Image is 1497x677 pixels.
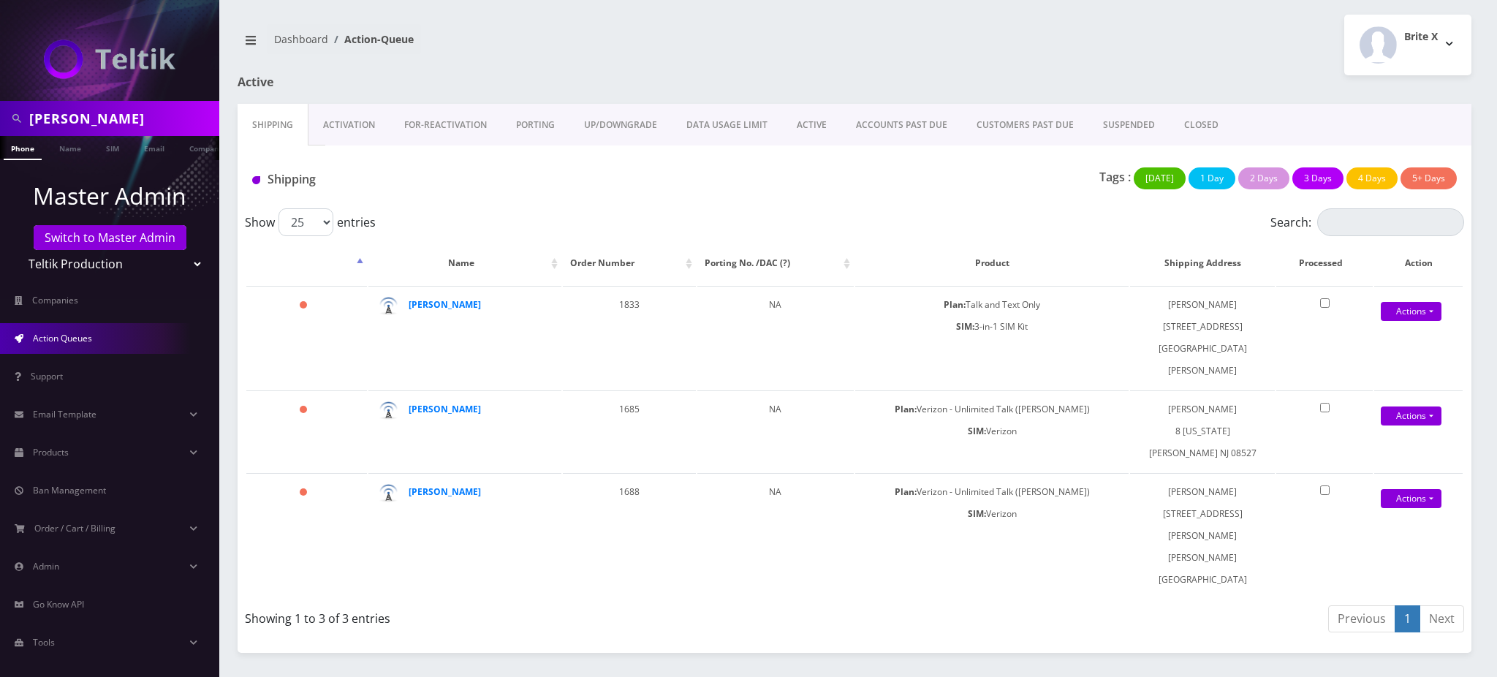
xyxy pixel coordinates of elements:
input: Search: [1317,208,1464,236]
b: Plan: [944,298,966,311]
th: Shipping Address [1130,242,1275,284]
a: Actions [1381,406,1441,426]
a: Name [52,136,88,159]
img: Shipping [252,176,260,184]
span: Go Know API [33,598,84,610]
b: SIM: [956,320,974,333]
a: Actions [1381,489,1441,508]
h1: Active [238,75,634,89]
a: Next [1420,605,1464,632]
th: Porting No. /DAC (?): activate to sort column ascending [697,242,854,284]
button: 1 Day [1189,167,1235,189]
a: UP/DOWNGRADE [569,104,672,146]
th: Product [855,242,1129,284]
td: [PERSON_NAME] [STREET_ADDRESS] [GEOGRAPHIC_DATA][PERSON_NAME] [1130,286,1275,389]
a: FOR-REActivation [390,104,501,146]
b: Plan: [895,485,917,498]
a: ACTIVE [782,104,841,146]
th: : activate to sort column descending [246,242,367,284]
a: Company [182,136,231,159]
span: Email Template [33,408,96,420]
span: Companies [32,294,78,306]
a: Phone [4,136,42,160]
span: Products [33,446,69,458]
a: Actions [1381,302,1441,321]
span: Order / Cart / Billing [34,522,115,534]
td: [PERSON_NAME] 8 [US_STATE] [PERSON_NAME] NJ 08527 [1130,390,1275,472]
th: Processed: activate to sort column ascending [1276,242,1373,284]
td: [PERSON_NAME] [STREET_ADDRESS][PERSON_NAME][PERSON_NAME] [GEOGRAPHIC_DATA] [1130,473,1275,598]
label: Show entries [245,208,376,236]
a: SIM [99,136,126,159]
a: Email [137,136,172,159]
a: Activation [308,104,390,146]
td: Verizon - Unlimited Talk ([PERSON_NAME]) Verizon [855,390,1129,472]
span: Admin [33,560,59,572]
label: Search: [1270,208,1464,236]
a: PORTING [501,104,569,146]
b: Plan: [895,403,917,415]
th: Order Number: activate to sort column ascending [563,242,696,284]
button: 4 Days [1346,167,1398,189]
b: SIM: [968,425,986,437]
h1: Shipping [252,173,639,186]
img: Teltik Production [44,39,175,79]
td: 1685 [563,390,696,472]
th: Name: activate to sort column ascending [368,242,561,284]
span: Support [31,370,63,382]
a: 1 [1395,605,1420,632]
b: SIM: [968,507,986,520]
a: Dashboard [274,32,328,46]
a: [PERSON_NAME] [409,298,481,311]
input: Search in Company [29,105,216,132]
a: Previous [1328,605,1395,632]
a: Switch to Master Admin [34,225,186,250]
a: [PERSON_NAME] [409,485,481,498]
button: 3 Days [1292,167,1343,189]
td: NA [697,286,854,389]
li: Action-Queue [328,31,414,47]
td: NA [697,473,854,598]
td: Talk and Text Only 3-in-1 SIM Kit [855,286,1129,389]
td: Verizon - Unlimited Talk ([PERSON_NAME]) Verizon [855,473,1129,598]
td: NA [697,390,854,472]
td: 1833 [563,286,696,389]
th: Action [1374,242,1463,284]
span: Ban Management [33,484,106,496]
a: CLOSED [1170,104,1233,146]
a: [PERSON_NAME] [409,403,481,415]
button: 5+ Days [1401,167,1457,189]
div: Showing 1 to 3 of 3 entries [245,604,844,627]
nav: breadcrumb [238,24,844,66]
a: Shipping [238,104,308,146]
span: Tools [33,636,55,648]
button: 2 Days [1238,167,1289,189]
span: Action Queues [33,332,92,344]
a: CUSTOMERS PAST DUE [962,104,1088,146]
h2: Brite X [1404,31,1438,43]
a: ACCOUNTS PAST DUE [841,104,962,146]
a: SUSPENDED [1088,104,1170,146]
td: 1688 [563,473,696,598]
button: Brite X [1344,15,1471,75]
select: Showentries [278,208,333,236]
a: DATA USAGE LIMIT [672,104,782,146]
p: Tags : [1099,168,1131,186]
button: [DATE] [1134,167,1186,189]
